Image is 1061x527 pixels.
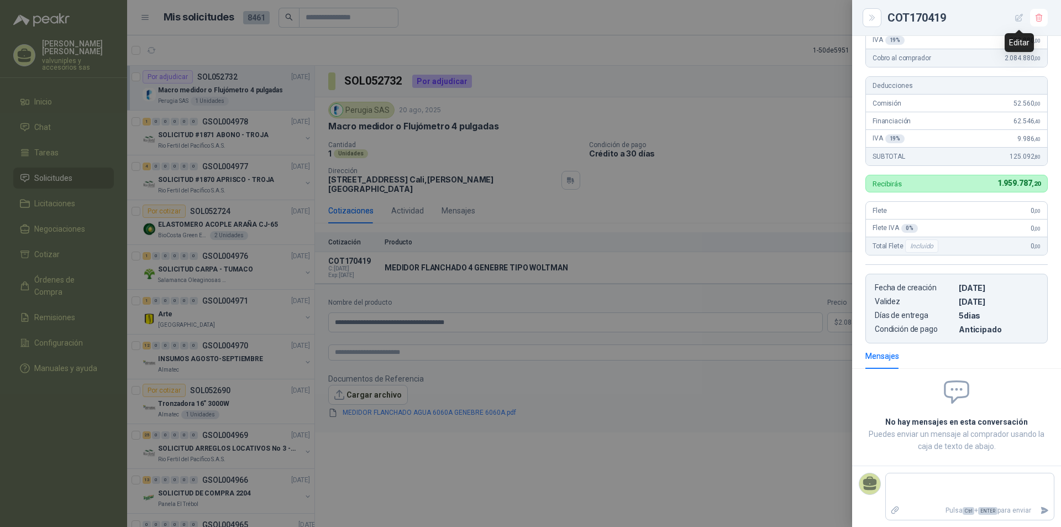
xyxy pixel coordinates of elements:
span: 0 [1031,225,1041,232]
span: ,00 [1034,226,1041,232]
span: Cobro al comprador [873,54,931,62]
p: Condición de pago [875,325,954,334]
span: Financiación [873,117,911,125]
p: [DATE] [959,297,1038,306]
span: 62.546 [1013,117,1041,125]
span: ,40 [1034,118,1041,124]
p: [DATE] [959,283,1038,293]
span: ,40 [1034,136,1041,142]
div: Mensajes [865,350,899,362]
div: COT170419 [887,9,1048,27]
span: Flete IVA [873,224,918,233]
p: Fecha de creación [875,283,954,293]
div: 0 % [901,224,918,233]
span: 9.986 [1017,135,1041,143]
p: Anticipado [959,325,1038,334]
button: Close [865,11,879,24]
div: 19 % [885,36,905,45]
span: ,00 [1034,101,1041,107]
p: 5 dias [959,311,1038,320]
span: ENTER [978,507,997,515]
span: 2.084.880 [1005,54,1041,62]
p: Puedes enviar un mensaje al comprador usando la caja de texto de abajo. [865,428,1048,452]
span: 0 [1031,207,1041,215]
div: Incluido [905,239,938,253]
span: Ctrl [963,507,974,515]
span: ,00 [1034,243,1041,249]
span: IVA [873,134,905,143]
span: 1.959.787 [997,179,1041,187]
span: Deducciones [873,82,912,90]
span: 52.560 [1013,100,1041,107]
button: Enviar [1036,501,1054,520]
span: ,00 [1034,208,1041,214]
span: Comisión [873,100,901,107]
span: ,20 [1032,180,1041,187]
label: Adjuntar archivos [886,501,905,520]
span: IVA [873,36,905,45]
span: ,00 [1034,55,1041,61]
div: 19 % [885,134,905,143]
span: ,00 [1034,38,1041,44]
h2: No hay mensajes en esta conversación [865,416,1048,428]
span: 0 [1031,242,1041,250]
span: SUBTOTAL [873,153,905,160]
div: Editar [1005,33,1034,52]
p: Validez [875,297,954,306]
p: Pulsa + para enviar [905,501,1036,520]
span: 125.092 [1010,153,1041,160]
span: Total Flete [873,239,941,253]
p: Días de entrega [875,311,954,320]
span: Flete [873,207,887,215]
span: ,80 [1034,154,1041,160]
p: Recibirás [873,180,902,187]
